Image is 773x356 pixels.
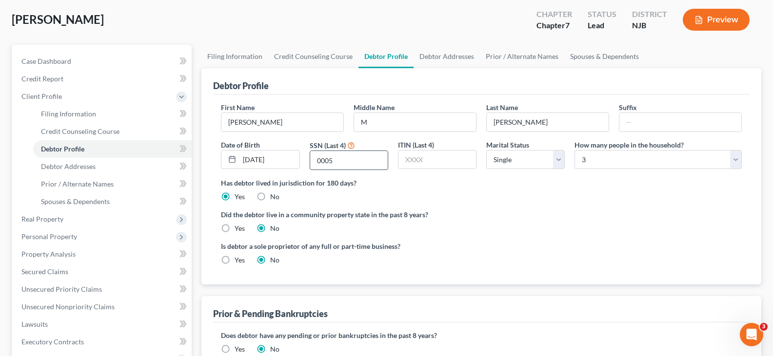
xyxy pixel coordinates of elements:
label: No [270,224,279,233]
span: Lawsuits [21,320,48,328]
label: Suffix [619,102,637,112]
label: Does debtor have any pending or prior bankruptcies in the past 8 years? [221,330,742,340]
span: Client Profile [21,92,62,100]
a: Secured Claims [14,263,192,281]
a: Credit Report [14,70,192,88]
span: Credit Report [21,75,63,83]
label: Yes [235,344,245,354]
span: 3 [760,323,768,331]
label: Yes [235,192,245,202]
span: Real Property [21,215,63,223]
label: First Name [221,102,255,112]
span: Unsecured Nonpriority Claims [21,302,115,311]
label: Is debtor a sole proprietor of any full or part-time business? [221,241,476,251]
label: Yes [235,224,245,233]
a: Spouses & Dependents [564,45,645,68]
a: Prior / Alternate Names [33,175,192,193]
span: Debtor Addresses [41,162,96,170]
label: Last Name [486,102,518,112]
label: No [270,192,279,202]
label: Did the debtor live in a community property state in the past 8 years? [221,209,742,220]
span: 7 [565,20,570,30]
a: Debtor Profile [358,45,414,68]
label: No [270,344,279,354]
div: Chapter [536,9,572,20]
label: Yes [235,255,245,265]
label: Date of Birth [221,140,260,150]
div: Chapter [536,20,572,31]
label: How many people in the household? [575,140,684,150]
div: Lead [588,20,616,31]
label: Has debtor lived in jurisdiction for 180 days? [221,178,742,188]
div: Debtor Profile [213,80,269,92]
label: Middle Name [354,102,395,112]
div: NJB [632,20,667,31]
a: Spouses & Dependents [33,193,192,210]
a: Debtor Addresses [33,158,192,175]
div: Prior & Pending Bankruptcies [213,308,328,319]
span: Unsecured Priority Claims [21,285,102,293]
a: Credit Counseling Course [268,45,358,68]
span: Case Dashboard [21,57,71,65]
input: XXXX [398,150,476,169]
a: Unsecured Priority Claims [14,281,192,298]
a: Case Dashboard [14,53,192,70]
span: Prior / Alternate Names [41,180,114,188]
span: Spouses & Dependents [41,197,110,206]
span: Executory Contracts [21,337,84,346]
button: Preview [683,9,750,31]
a: Debtor Addresses [414,45,480,68]
a: Executory Contracts [14,333,192,351]
input: -- [221,113,343,131]
label: SSN (Last 4) [310,140,346,150]
input: MM/DD/YYYY [239,150,299,169]
a: Lawsuits [14,316,192,333]
span: [PERSON_NAME] [12,12,104,26]
span: Credit Counseling Course [41,127,119,135]
a: Unsecured Nonpriority Claims [14,298,192,316]
span: Secured Claims [21,267,68,276]
label: Marital Status [486,140,529,150]
input: XXXX [310,151,388,169]
a: Filing Information [201,45,268,68]
label: No [270,255,279,265]
a: Filing Information [33,105,192,123]
a: Prior / Alternate Names [480,45,564,68]
span: Personal Property [21,232,77,241]
a: Property Analysis [14,245,192,263]
label: ITIN (Last 4) [398,140,434,150]
span: Filing Information [41,110,96,118]
input: M.I [354,113,476,131]
a: Debtor Profile [33,140,192,158]
div: Status [588,9,616,20]
span: Debtor Profile [41,145,84,153]
iframe: Intercom live chat [740,323,763,346]
a: Credit Counseling Course [33,123,192,140]
div: District [632,9,667,20]
input: -- [487,113,609,131]
input: -- [619,113,741,131]
span: Property Analysis [21,250,76,258]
